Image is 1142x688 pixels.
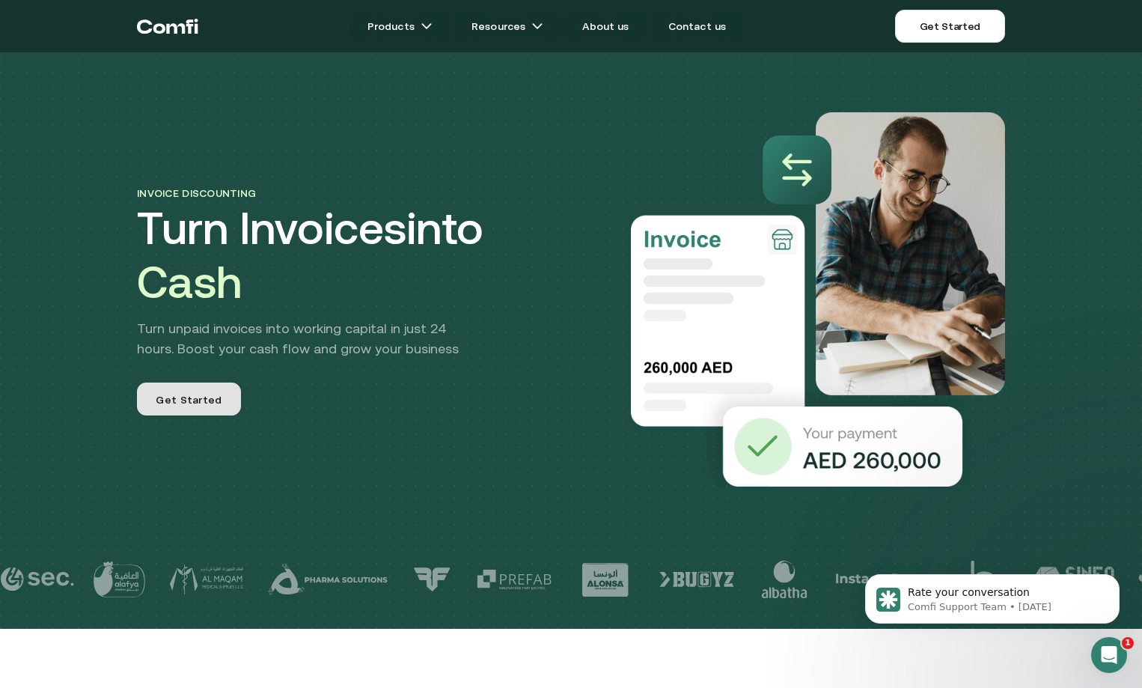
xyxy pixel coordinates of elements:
[531,20,543,32] img: arrow icons
[421,20,433,32] img: arrow icons
[156,392,222,412] span: Get Started
[349,11,451,41] a: Productsarrow icons
[650,11,745,41] a: Contact us
[93,561,145,598] img: logo-2
[268,546,388,613] img: logo-4
[564,11,647,41] a: About us
[137,4,198,49] a: Return to the top of the Comfi home page
[137,383,241,415] a: Get Started
[631,112,1005,487] img: Invoice Discounting
[137,256,242,308] span: Cash
[137,201,571,309] h1: Turn Invoices into
[169,557,244,602] img: logo-3
[843,543,1142,648] iframe: Intercom notifications message
[1122,637,1134,649] span: 1
[575,563,635,597] img: logo-7
[137,318,484,359] p: Turn unpaid invoices into working capital in just 24 hours. Boost your cash flow and grow your bu...
[659,561,734,598] img: logo-8
[834,561,939,598] img: logo-10
[412,557,453,602] img: logo-5
[477,557,552,602] img: logo-6
[895,10,1005,43] a: Get Started
[137,187,256,199] span: Invoice discounting
[454,11,561,41] a: Resourcesarrow icons
[758,561,810,598] img: logo-9
[1091,637,1127,673] iframe: Intercom live chat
